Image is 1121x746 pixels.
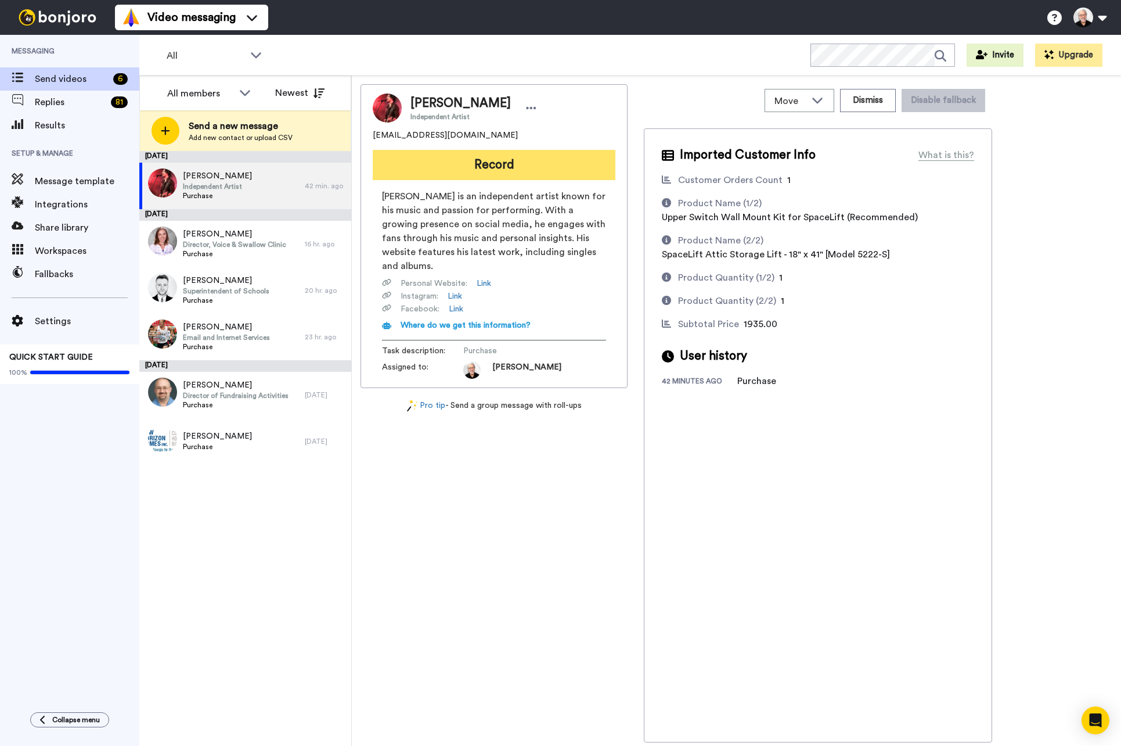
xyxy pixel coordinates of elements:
div: Product Quantity (1/2) [678,271,774,285]
div: All members [167,87,233,101]
img: Image of Daniel Weber [373,94,402,123]
img: bj-logo-header-white.svg [14,9,101,26]
div: [DATE] [139,209,351,221]
div: Customer Orders Count [678,173,783,187]
span: Purchase [463,345,574,357]
span: Purchase [183,400,289,410]
span: Settings [35,314,139,328]
span: All [167,49,244,63]
span: SpaceLift Attic Storage Lift - 18" x 41" [Model 5222-S] [662,250,890,259]
div: Product Name (1/2) [678,196,762,210]
div: Product Quantity (2/2) [678,294,776,308]
span: QUICK START GUIDE [9,353,93,361]
span: Director of Fundraising Activities [183,391,289,400]
button: Invite [967,44,1023,67]
span: Task description : [382,345,463,357]
div: 42 min. ago [305,181,345,191]
div: What is this? [918,148,974,162]
span: Instagram : [401,290,438,302]
div: Product Name (2/2) [678,234,763,248]
img: 2f630609-d189-495f-812b-70fccca8c2d6.jpg [148,320,177,349]
img: f2763350-6208-4cd4-802f-e152f9284b03.jpg [148,273,177,302]
div: Subtotal Price [678,317,739,331]
img: 9dcee3bf-b959-414c-a580-4c76262a488a-1735067671.jpg [463,361,481,379]
span: User history [680,347,747,365]
span: Collapse menu [52,715,100,725]
a: Link [449,303,463,315]
span: Move [774,94,806,108]
span: Imported Customer Info [680,146,816,164]
span: Where do we get this information? [401,321,531,329]
span: Purchase [183,342,270,352]
span: [PERSON_NAME] [183,228,286,240]
button: Collapse menu [30,712,109,727]
span: [EMAIL_ADDRESS][DOMAIN_NAME] [373,130,518,141]
span: Replies [35,95,106,109]
div: 23 hr. ago [305,332,345,342]
div: - Send a group message with roll-ups [361,400,628,412]
span: Integrations [35,198,139,211]
div: [DATE] [139,151,351,163]
span: [PERSON_NAME] [492,361,561,379]
span: [PERSON_NAME] [410,95,511,112]
div: Purchase [737,374,795,388]
a: Link [448,290,462,302]
img: magic-wand.svg [407,400,417,412]
span: Purchase [183,296,269,305]
span: 1 [779,273,783,282]
a: Pro tip [407,400,445,412]
img: vm-color.svg [122,8,140,27]
span: Send a new message [189,119,293,133]
span: Director, Voice & Swallow Clinic [183,240,286,249]
div: Open Intercom Messenger [1082,706,1109,734]
span: Independent Artist [183,182,252,191]
span: [PERSON_NAME] is an independent artist known for his music and passion for performing. With a gro... [382,189,606,273]
span: Superintendent of Schools [183,286,269,296]
span: Purchase [183,191,252,200]
span: Upper Switch Wall Mount Kit for SpaceLift (Recommended) [662,213,918,222]
span: 1935.00 [744,320,777,329]
div: 20 hr. ago [305,286,345,295]
div: 6 [113,73,128,85]
span: Add new contact or upload CSV [189,133,293,142]
img: 27a19435-2909-4960-abe5-bea4a910ee1a.jpg [148,378,177,407]
div: [DATE] [139,360,351,372]
button: Dismiss [840,89,896,112]
span: 100% [9,368,27,377]
span: Purchase [183,442,252,451]
div: [DATE] [305,437,345,446]
span: Facebook : [401,303,439,315]
button: Newest [266,81,333,105]
span: [PERSON_NAME] [183,170,252,182]
div: 81 [111,96,128,108]
button: Disable fallback [902,89,985,112]
span: Email and Internet Services [183,333,270,342]
img: 400da76c-a268-4143-9c22-75a1ea5efd90.jpg [148,227,177,256]
button: Record [373,150,615,180]
span: Send videos [35,72,109,86]
span: Personal Website : [401,278,467,289]
span: Independent Artist [410,112,511,121]
div: [DATE] [305,390,345,400]
span: 1 [781,296,784,306]
span: 1 [787,175,791,185]
span: Video messaging [147,9,236,26]
span: Results [35,119,139,132]
span: Purchase [183,249,286,259]
img: 2618ce0b-5f6d-4198-80bc-1017beead51d.jpg [148,168,177,198]
span: Message template [35,174,139,188]
span: Fallbacks [35,267,139,281]
span: [PERSON_NAME] [183,431,252,442]
span: [PERSON_NAME] [183,275,269,286]
div: 16 hr. ago [305,239,345,249]
button: Upgrade [1035,44,1102,67]
div: 42 minutes ago [662,376,737,388]
span: Share library [35,221,139,235]
span: Assigned to: [382,361,463,379]
span: Workspaces [35,244,139,258]
span: [PERSON_NAME] [183,321,270,333]
span: [PERSON_NAME] [183,379,289,391]
a: Link [477,278,491,289]
img: 4305d2c6-aea9-4bae-9252-11a7a5e8fca9.png [148,424,177,453]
